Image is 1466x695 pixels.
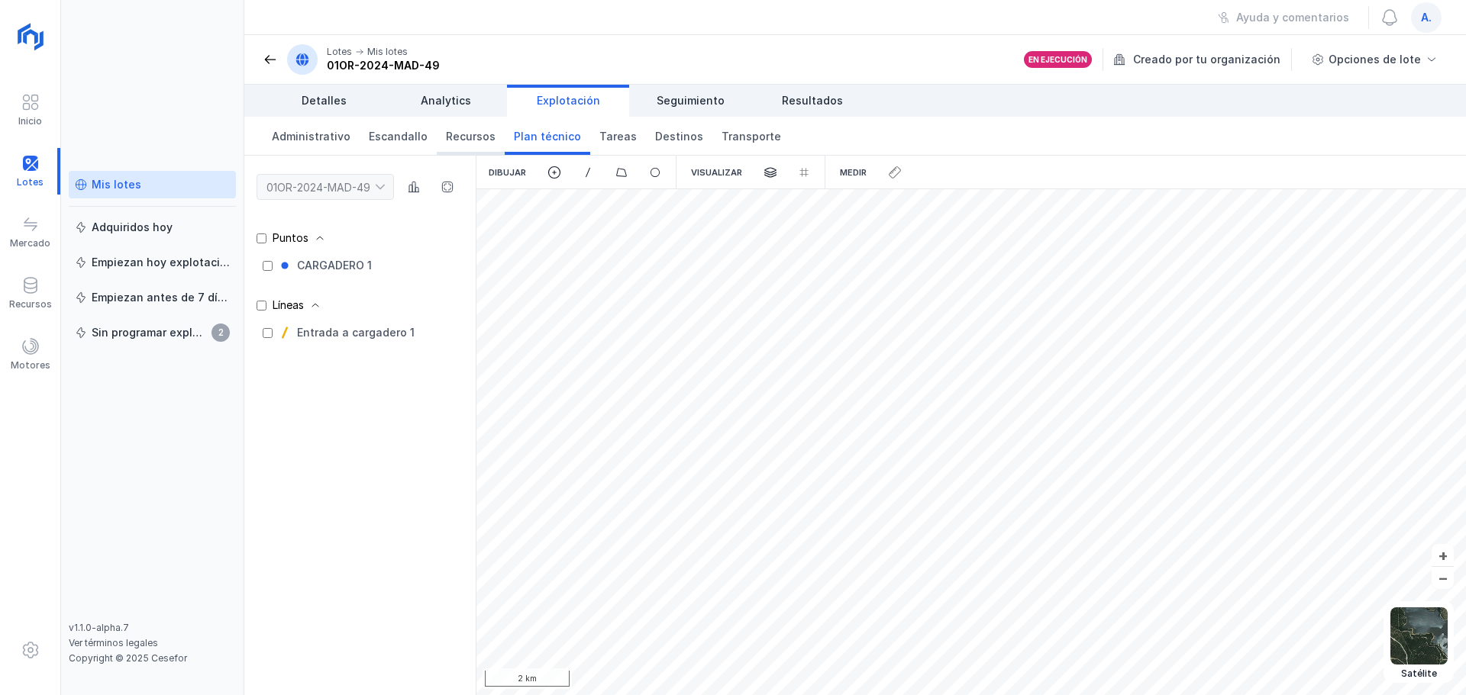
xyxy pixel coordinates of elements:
[828,156,879,189] div: Medir
[69,249,236,276] a: Empiezan hoy explotación
[9,298,52,310] div: Recursos
[1329,52,1421,67] div: Opciones de lote
[10,237,50,249] div: Mercado
[92,290,230,305] div: Empiezan antes de 7 días
[1432,567,1454,589] button: –
[507,85,629,117] a: Explotación
[722,129,781,144] span: Transporte
[69,652,236,664] div: Copyright © 2025 Cesefor
[1113,48,1294,71] div: Creado por tu organización
[476,156,538,189] div: Dibujar
[1390,668,1448,680] div: Satélite
[11,18,50,56] img: logoRight.svg
[751,85,873,117] a: Resultados
[327,58,440,73] div: 01OR-2024-MAD-49
[1390,607,1448,664] img: satellite.webp
[212,323,230,342] span: 2
[712,117,790,155] a: Transporte
[437,117,505,155] a: Recursos
[369,129,428,144] span: Escandallo
[69,319,236,346] a: Sin programar explotación2
[782,93,843,108] span: Resultados
[657,93,725,108] span: Seguimiento
[273,298,321,313] div: Líneas
[1028,54,1087,65] div: En ejecución
[11,359,50,372] div: Motores
[327,46,352,58] div: Lotes
[92,325,207,340] div: Sin programar explotación
[272,129,350,144] span: Administrativo
[655,129,703,144] span: Destinos
[646,117,712,155] a: Destinos
[1432,544,1454,566] button: +
[297,325,415,340] div: Entrada a cargadero 1
[69,622,236,634] div: v1.1.0-alpha.7
[360,117,437,155] a: Escandallo
[537,93,600,108] span: Explotación
[92,220,173,235] div: Adquiridos hoy
[1208,5,1359,31] button: Ayuda y comentarios
[263,85,385,117] a: Detalles
[297,258,372,273] div: CARGADERO 1
[92,255,230,270] div: Empiezan hoy explotación
[92,177,141,192] div: Mis lotes
[273,230,325,246] div: Puntos
[69,284,236,311] a: Empiezan antes de 7 días
[590,117,646,155] a: Tareas
[18,115,42,127] div: Inicio
[302,93,347,108] span: Detalles
[69,637,158,648] a: Ver términos legales
[421,93,471,108] span: Analytics
[263,117,360,155] a: Administrativo
[599,129,637,144] span: Tareas
[446,129,496,144] span: Recursos
[69,214,236,241] a: Adquiridos hoy
[367,46,408,58] div: Mis lotes
[514,129,581,144] span: Plan técnico
[505,117,590,155] a: Plan técnico
[1421,10,1432,25] span: a.
[679,156,754,189] div: Visualizar
[629,85,751,117] a: Seguimiento
[385,85,507,117] a: Analytics
[1236,10,1349,25] div: Ayuda y comentarios
[69,171,236,198] a: Mis lotes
